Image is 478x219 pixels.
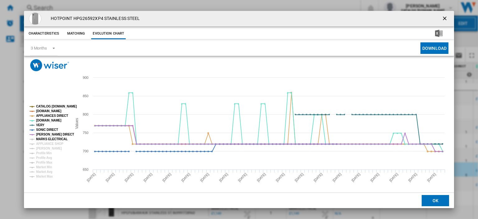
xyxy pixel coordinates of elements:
[36,133,74,136] tspan: [PERSON_NAME] DIRECT
[62,28,90,39] button: Matching
[31,46,47,50] div: 3 Months
[36,165,52,169] tspan: Market Min
[24,11,454,208] md-dialog: Product popup
[91,28,126,39] button: Evolution chart
[199,172,210,183] tspan: [DATE]
[83,149,88,153] tspan: 700
[439,12,452,25] button: getI18NText('BUTTONS.CLOSE_DIALOG')
[36,105,77,108] tspan: CATALOG [DOMAIN_NAME]
[351,172,361,183] tspan: [DATE]
[36,142,63,145] tspan: APPLIANCE SHOP
[86,172,96,183] tspan: [DATE]
[180,172,191,183] tspan: [DATE]
[83,76,88,79] tspan: 900
[36,175,53,178] tspan: Market Max
[36,109,61,113] tspan: [DOMAIN_NAME]
[36,128,58,131] tspan: SONIC DIRECT
[442,15,449,23] ng-md-icon: getI18NText('BUTTONS.CLOSE_DIALOG')
[425,28,452,39] button: Download in Excel
[275,172,285,183] tspan: [DATE]
[237,172,247,183] tspan: [DATE]
[83,112,88,116] tspan: 800
[36,170,52,174] tspan: Market Avg
[36,123,45,127] tspan: VERY
[332,172,342,183] tspan: [DATE]
[83,168,88,171] tspan: 650
[143,172,153,183] tspan: [DATE]
[124,172,134,183] tspan: [DATE]
[36,114,68,117] tspan: APPLIANCES DIRECT
[36,161,53,164] tspan: Profile Max
[27,28,61,39] button: Characteristics
[74,118,79,129] tspan: Values
[426,172,437,183] tspan: [DATE]
[422,195,449,206] button: OK
[294,172,304,183] tspan: [DATE]
[36,151,52,155] tspan: Profile Min
[370,172,380,183] tspan: [DATE]
[36,147,62,150] tspan: [PERSON_NAME]
[83,131,88,135] tspan: 750
[388,172,399,183] tspan: [DATE]
[83,94,88,98] tspan: 850
[48,16,140,22] h4: HOTPOINT HPG26592XP4 STAINLESS STEEL
[36,156,52,159] tspan: Profile Avg
[29,12,41,25] img: HOT-HPG26592XP4UK-F_800x800.jpg
[162,172,172,183] tspan: [DATE]
[420,42,448,54] button: Download
[30,59,69,71] img: logo_wiser_300x94.png
[256,172,266,183] tspan: [DATE]
[105,172,115,183] tspan: [DATE]
[407,172,418,183] tspan: [DATE]
[313,172,323,183] tspan: [DATE]
[435,30,443,37] img: excel-24x24.png
[36,119,61,122] tspan: [DOMAIN_NAME]
[36,137,68,141] tspan: MARKS ELECTRICAL
[218,172,229,183] tspan: [DATE]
